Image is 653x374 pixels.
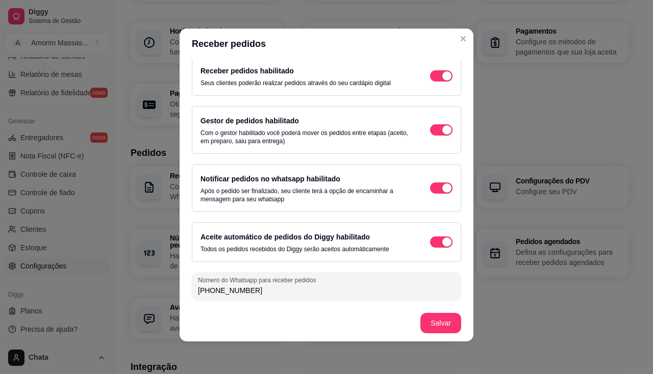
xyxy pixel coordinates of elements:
header: Receber pedidos [180,29,473,59]
label: Aceite automático de pedidos do Diggy habilitado [200,233,370,241]
label: Receber pedidos habilitado [200,67,294,75]
input: Número do Whatsapp para receber pedidos [198,285,455,296]
p: Após o pedido ser finalizado, seu cliente terá a opção de encaminhar a mensagem para seu whatsapp [200,187,410,203]
label: Gestor de pedidos habilitado [200,117,299,125]
label: Número do Whatsapp para receber pedidos [198,276,319,284]
label: Notificar pedidos no whatsapp habilitado [200,175,340,183]
button: Salvar [420,313,461,333]
p: Com o gestor habilitado você poderá mover os pedidos entre etapas (aceito, em preparo, saiu para ... [200,129,410,145]
p: Todos os pedidos recebidos do Diggy serão aceitos automáticamente [200,245,389,253]
p: Seus clientes poderão realizar pedidos através do seu cardápio digital [200,79,391,87]
button: Close [455,31,471,47]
